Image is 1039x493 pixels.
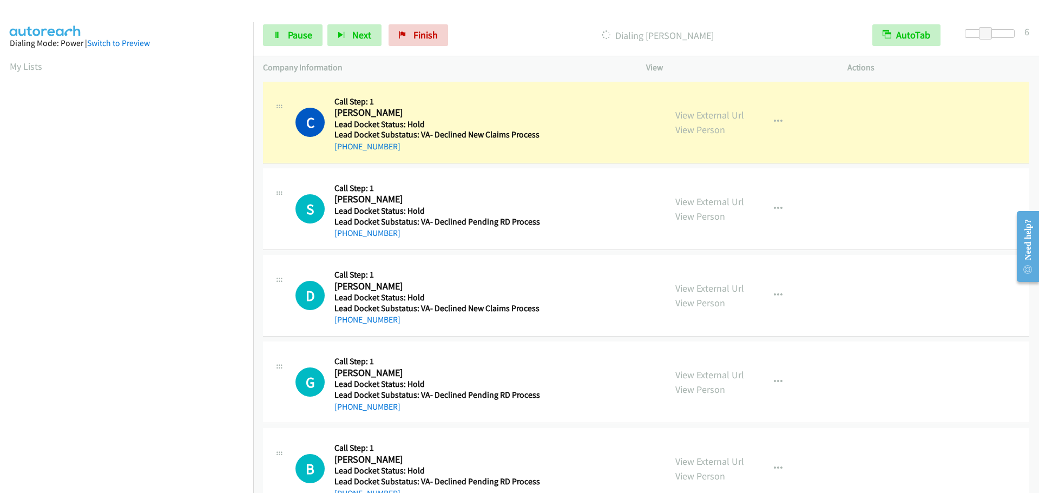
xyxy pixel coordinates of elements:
h5: Lead Docket Substatus: VA- Declined New Claims Process [334,129,540,140]
h5: Call Step: 1 [334,443,540,453]
p: Dialing [PERSON_NAME] [463,28,853,43]
div: 6 [1024,24,1029,39]
h1: S [295,194,325,224]
a: View Person [675,210,725,222]
span: Finish [413,29,438,41]
h2: [PERSON_NAME] [334,107,536,119]
h2: [PERSON_NAME] [334,193,536,206]
a: View Person [675,383,725,396]
span: Pause [288,29,312,41]
a: Finish [389,24,448,46]
h5: Lead Docket Substatus: VA- Declined Pending RD Process [334,476,540,487]
h5: Lead Docket Status: Hold [334,379,540,390]
h1: B [295,454,325,483]
div: The call is yet to be attempted [295,367,325,397]
a: [PHONE_NUMBER] [334,141,400,152]
div: Dialing Mode: Power | [10,37,244,50]
div: The call is yet to be attempted [295,194,325,224]
iframe: Resource Center [1008,203,1039,290]
h2: [PERSON_NAME] [334,367,536,379]
a: [PHONE_NUMBER] [334,228,400,238]
a: View External Url [675,109,744,121]
a: View External Url [675,195,744,208]
p: Company Information [263,61,627,74]
h5: Call Step: 1 [334,96,540,107]
span: Next [352,29,371,41]
a: Pause [263,24,323,46]
a: View External Url [675,282,744,294]
h5: Lead Docket Substatus: VA- Declined Pending RD Process [334,216,540,227]
h5: Lead Docket Substatus: VA- Declined New Claims Process [334,303,540,314]
p: View [646,61,828,74]
h1: C [295,108,325,137]
h5: Lead Docket Status: Hold [334,292,540,303]
p: Actions [847,61,1029,74]
div: The call is yet to be attempted [295,454,325,483]
a: View Person [675,123,725,136]
a: [PHONE_NUMBER] [334,402,400,412]
a: View External Url [675,369,744,381]
button: Next [327,24,382,46]
a: View Person [675,470,725,482]
h1: G [295,367,325,397]
h5: Lead Docket Status: Hold [334,465,540,476]
h5: Call Step: 1 [334,356,540,367]
a: [PHONE_NUMBER] [334,314,400,325]
a: My Lists [10,60,42,73]
div: The call is yet to be attempted [295,281,325,310]
h2: [PERSON_NAME] [334,453,536,466]
a: Switch to Preview [87,38,150,48]
h5: Lead Docket Substatus: VA- Declined Pending RD Process [334,390,540,400]
h5: Lead Docket Status: Hold [334,119,540,130]
button: AutoTab [872,24,941,46]
h5: Lead Docket Status: Hold [334,206,540,216]
h5: Call Step: 1 [334,269,540,280]
a: View Person [675,297,725,309]
h2: [PERSON_NAME] [334,280,536,293]
a: View External Url [675,455,744,468]
h1: D [295,281,325,310]
h5: Call Step: 1 [334,183,540,194]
